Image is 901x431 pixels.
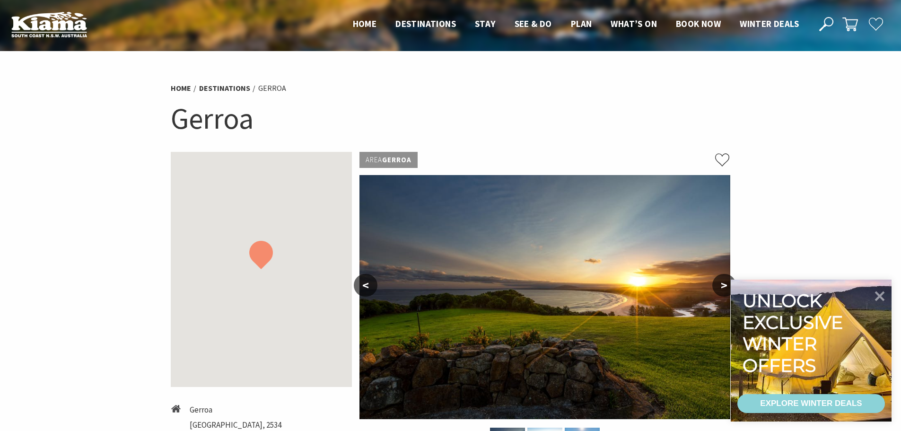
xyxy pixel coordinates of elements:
a: Home [171,83,191,93]
div: EXPLORE WINTER DEALS [760,394,862,413]
span: Book now [676,18,721,29]
a: EXPLORE WINTER DEALS [737,394,885,413]
nav: Main Menu [343,17,808,32]
span: Home [353,18,377,29]
span: What’s On [611,18,657,29]
span: Winter Deals [740,18,799,29]
button: < [354,274,377,297]
p: Gerroa [359,152,418,168]
span: Plan [571,18,592,29]
img: Kiama Logo [11,11,87,37]
h1: Gerroa [171,99,731,138]
span: Area [366,155,382,164]
li: Gerroa [258,82,286,95]
span: Destinations [395,18,456,29]
a: Destinations [199,83,250,93]
span: Stay [475,18,496,29]
div: Unlock exclusive winter offers [743,290,847,376]
span: See & Do [515,18,552,29]
li: Gerroa [190,404,281,416]
img: Sunset over Seven Mile Beach [359,175,730,419]
button: > [712,274,736,297]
